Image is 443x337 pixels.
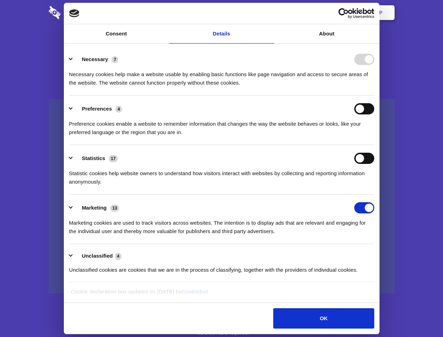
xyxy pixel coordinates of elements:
div: Marketing cookies are used to track visitors across websites. The intention is to display ads tha... [69,213,374,236]
h1: Eliminate Slack Data Loss. [49,32,395,57]
iframe: Drift Widget Chat Controller [408,302,435,329]
div: Necessary cookies help make a website usable by enabling basic functions like page navigation and... [69,65,374,87]
a: Login [318,2,349,24]
span: 4 [115,253,122,260]
a: Pricing [206,2,236,24]
div: Unclassified cookies are cookies that we are in the process of classifying, together with the pro... [69,260,374,274]
label: Necessary [82,56,108,62]
img: logo-wordmark-white-trans-d4663122ce5f474addd5e946df7df03e33cb6a1c49d2221995e7729f52c070b2.svg [49,6,109,19]
a: About [274,24,380,44]
h4: Auto-redaction of sensitive data, encrypted data sharing and self-destructing private chats. Shar... [49,64,395,87]
a: Usercentrics Cookiebot - opens in a new window [313,8,374,19]
button: Statistics (17) [69,153,122,164]
span: 13 [110,205,119,212]
img: logo [69,9,80,17]
a: Consent [64,24,169,44]
div: Cookie declaration last updated on [DATE] by [66,288,377,301]
a: Details [169,24,274,44]
button: Unclassified (4) [69,252,126,260]
span: 17 [109,155,118,162]
button: Marketing (13) [69,202,124,213]
span: 4 [115,106,122,113]
button: OK [273,308,374,329]
a: Contact [284,2,317,24]
div: Statistic cookies help website owners to understand how visitors interact with websites by collec... [69,164,374,186]
label: Statistics [82,155,105,161]
a: Wistia video thumbnail [49,99,395,294]
button: Preferences (4) [69,103,127,114]
a: Cookiebot [182,289,208,295]
div: Preference cookies enable a website to remember information that changes the way the website beha... [69,114,374,137]
button: Necessary (7) [69,54,123,65]
label: Marketing [82,205,107,211]
span: 7 [112,56,118,63]
label: Preferences [82,106,112,112]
